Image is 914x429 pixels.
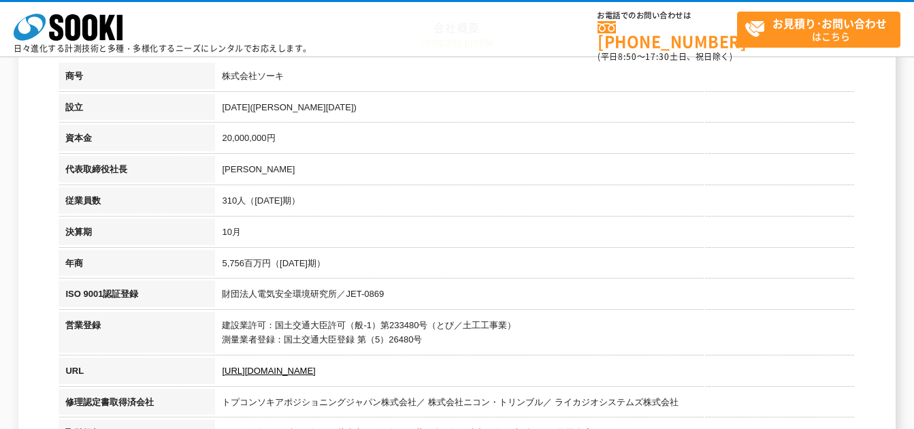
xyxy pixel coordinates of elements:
td: 20,000,000円 [215,125,855,156]
td: トプコンソキアポジショニングジャパン株式会社／ 株式会社ニコン・トリンブル／ ライカジオシステムズ株式会社 [215,389,855,420]
td: 310人（[DATE]期） [215,187,855,219]
td: 財団法人電気安全環境研究所／JET-0869 [215,281,855,312]
strong: お見積り･お問い合わせ [772,15,887,31]
th: 修理認定書取得済会社 [59,389,215,420]
span: 8:50 [618,50,637,63]
td: [PERSON_NAME] [215,156,855,187]
td: 建設業許可：国土交通大臣許可（般-1）第233480号（とび／土工工事業） 測量業者登録：国土交通大臣登録 第（5）26480号 [215,312,855,357]
a: お見積り･お問い合わせはこちら [737,12,900,48]
th: ISO 9001認証登録 [59,281,215,312]
span: はこちら [745,12,900,46]
a: [PHONE_NUMBER] [598,21,737,49]
th: 営業登録 [59,312,215,357]
th: URL [59,357,215,389]
td: 5,756百万円（[DATE]期） [215,250,855,281]
td: 10月 [215,219,855,250]
p: 日々進化する計測技術と多種・多様化するニーズにレンタルでお応えします。 [14,44,312,52]
th: 代表取締役社長 [59,156,215,187]
span: 17:30 [645,50,670,63]
a: [URL][DOMAIN_NAME] [222,366,315,376]
td: [DATE]([PERSON_NAME][DATE]) [215,94,855,125]
span: お電話でのお問い合わせは [598,12,737,20]
span: (平日 ～ 土日、祝日除く) [598,50,732,63]
td: 株式会社ソーキ [215,63,855,94]
th: 商号 [59,63,215,94]
th: 従業員数 [59,187,215,219]
th: 設立 [59,94,215,125]
th: 年商 [59,250,215,281]
th: 決算期 [59,219,215,250]
th: 資本金 [59,125,215,156]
